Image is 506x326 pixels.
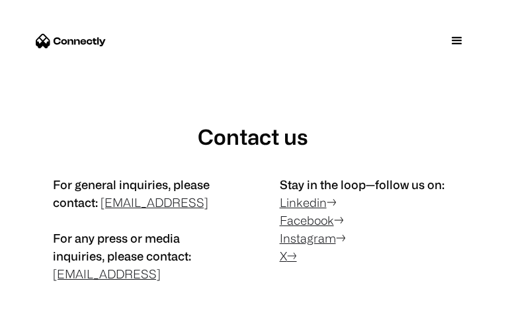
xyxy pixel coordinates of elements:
[280,214,334,227] a: Facebook
[53,267,161,280] a: [EMAIL_ADDRESS]
[280,176,454,265] p: → → →
[280,249,287,263] a: X
[437,21,477,61] div: menu
[101,196,208,209] a: [EMAIL_ADDRESS]
[287,249,297,263] a: →
[280,196,327,209] a: Linkedin
[280,178,444,191] span: Stay in the loop—follow us on:
[13,302,79,321] aside: Language selected: English
[53,231,191,263] span: For any press or media inquiries, please contact:
[53,178,210,209] span: For general inquiries, please contact:
[29,31,106,51] a: home
[198,124,308,149] h1: Contact us
[26,303,79,321] ul: Language list
[280,231,336,245] a: Instagram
